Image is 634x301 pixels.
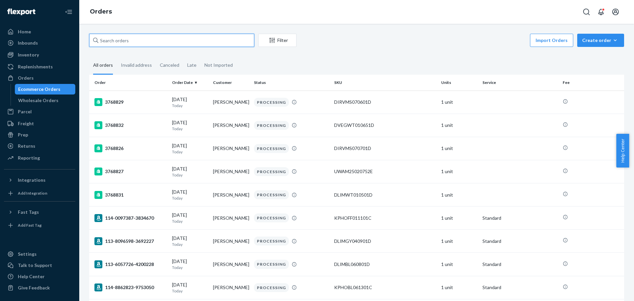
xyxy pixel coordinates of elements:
div: 3768827 [94,168,167,175]
div: DLIMWT010501D [334,192,436,198]
div: DIRVMS070701D [334,145,436,152]
div: PROCESSING [254,213,289,222]
button: Import Orders [530,34,573,47]
div: Inbounds [18,40,38,46]
div: Settings [18,251,37,257]
div: DLIMGY040901D [334,238,436,245]
td: 1 unit [439,91,479,114]
div: All orders [93,56,113,75]
a: Freight [4,118,75,129]
div: Talk to Support [18,262,52,269]
th: Service [480,75,560,91]
div: 114-8862823-9753050 [94,283,167,291]
div: DIRVMS070601D [334,99,436,105]
td: [PERSON_NAME] [210,276,251,299]
div: Add Fast Tag [18,222,42,228]
th: Fee [560,75,624,91]
div: Home [18,28,31,35]
input: Search orders [89,34,254,47]
p: Today [172,242,208,247]
div: Filter [259,37,296,44]
a: Reporting [4,153,75,163]
p: Today [172,103,208,108]
a: Wholesale Orders [15,95,76,106]
div: Late [187,56,196,74]
td: 1 unit [439,183,479,207]
div: [DATE] [172,258,208,270]
div: [DATE] [172,235,208,247]
td: 1 unit [439,160,479,183]
div: Replenishments [18,63,53,70]
div: PROCESSING [254,190,289,199]
button: Integrations [4,175,75,185]
button: Help Center [616,134,629,168]
th: Status [251,75,332,91]
td: 1 unit [439,253,479,276]
p: Standard [482,261,557,268]
div: Ecommerce Orders [18,86,60,93]
p: Standard [482,284,557,291]
div: [DATE] [172,96,208,108]
a: Add Fast Tag [4,220,75,231]
a: Inventory [4,50,75,60]
div: PROCESSING [254,167,289,176]
button: Fast Tags [4,207,75,217]
div: Prep [18,132,28,138]
a: Help Center [4,271,75,282]
p: Today [172,149,208,155]
td: [PERSON_NAME] [210,160,251,183]
div: Reporting [18,155,40,161]
div: Orders [18,75,34,81]
div: [DATE] [172,189,208,201]
button: Filter [258,34,297,47]
div: KPHOFF011101C [334,215,436,221]
div: DLIMBL060801D [334,261,436,268]
a: Returns [4,141,75,151]
div: Add Integration [18,190,47,196]
div: [DATE] [172,119,208,132]
div: 3768831 [94,191,167,199]
td: [PERSON_NAME] [210,183,251,207]
ol: breadcrumbs [85,2,117,21]
td: [PERSON_NAME] [210,114,251,137]
div: 3768826 [94,144,167,152]
div: Give Feedback [18,284,50,291]
button: Open account menu [609,5,622,19]
div: KPHOBL061301C [334,284,436,291]
td: [PERSON_NAME] [210,137,251,160]
a: Prep [4,130,75,140]
td: [PERSON_NAME] [210,253,251,276]
th: Order Date [169,75,210,91]
a: Orders [90,8,112,15]
div: Help Center [18,273,45,280]
a: Inbounds [4,38,75,48]
div: UWAM25020752E [334,168,436,175]
div: PROCESSING [254,98,289,107]
button: Close Navigation [62,5,75,19]
div: Customer [213,80,249,85]
p: Today [172,172,208,178]
div: [DATE] [172,142,208,155]
th: Order [89,75,169,91]
td: 1 unit [439,230,479,253]
div: Wholesale Orders [18,97,58,104]
td: [PERSON_NAME] [210,91,251,114]
button: Create order [577,34,624,47]
a: Parcel [4,106,75,117]
th: Units [439,75,479,91]
div: Integrations [18,177,46,183]
div: Inventory [18,52,39,58]
div: PROCESSING [254,260,289,269]
div: Parcel [18,108,32,115]
div: PROCESSING [254,121,289,130]
p: Today [172,126,208,132]
div: 113-8096598-3692227 [94,237,167,245]
td: 1 unit [439,114,479,137]
div: 3768829 [94,98,167,106]
div: Returns [18,143,35,149]
a: Add Integration [4,188,75,199]
button: Open Search Box [580,5,593,19]
div: [DATE] [172,212,208,224]
button: Give Feedback [4,282,75,293]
